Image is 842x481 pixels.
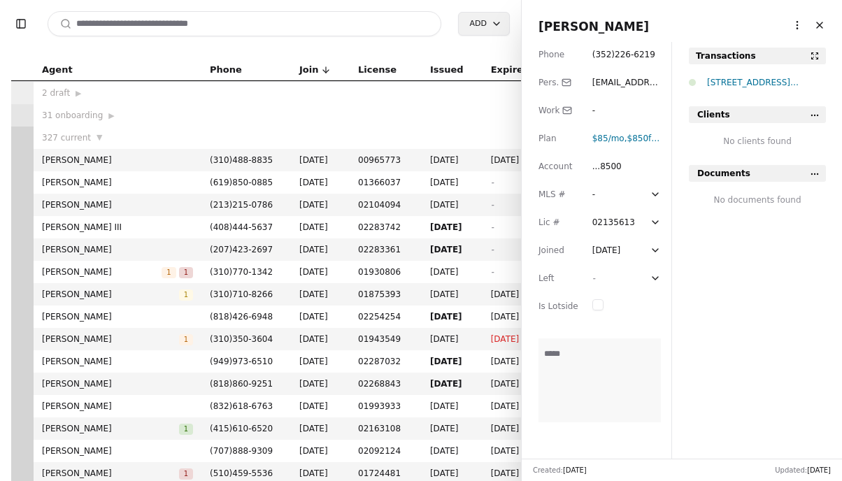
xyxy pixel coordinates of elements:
span: [DATE] [430,287,474,301]
span: License [358,62,397,78]
span: ( 310 ) 488 - 8835 [210,155,273,165]
span: Phone [210,62,242,78]
span: [PERSON_NAME] [42,444,193,458]
span: 327 current [42,131,91,145]
span: [DATE] [491,287,540,301]
span: [DATE] [299,422,341,436]
span: [DATE] [299,243,341,257]
span: [PERSON_NAME] [42,175,193,189]
span: - [592,273,595,283]
span: ( 310 ) 770 - 1342 [210,267,273,277]
span: [DATE] [430,399,474,413]
span: - [491,267,494,277]
span: , [592,134,627,143]
span: [DATE] [299,354,341,368]
span: 01930806 [358,265,413,279]
span: 1 [179,334,193,345]
span: 1 [179,267,193,278]
span: [DATE] [299,444,341,458]
span: [DATE] [299,287,341,301]
div: [DATE] [592,243,621,257]
span: [PERSON_NAME] [42,287,179,301]
span: [DATE] [299,175,341,189]
span: ( 818 ) 860 - 9251 [210,379,273,389]
span: 01993933 [358,399,413,413]
span: [DATE] [299,198,341,212]
span: 02092124 [358,444,413,458]
span: [DATE] [430,444,474,458]
div: Is Lotside [538,299,578,313]
span: [DATE] [807,466,831,474]
span: Clients [697,108,730,122]
div: - [592,187,618,201]
span: Documents [697,166,750,180]
span: ( 408 ) 444 - 5637 [210,222,273,232]
span: 02283361 [358,243,413,257]
div: 31 onboarding [42,108,193,122]
span: ( 510 ) 459 - 5536 [210,468,273,478]
span: [DATE] [299,377,341,391]
span: [PERSON_NAME] [538,20,649,34]
span: ( 832 ) 618 - 6763 [210,401,273,411]
div: Updated: [775,465,831,475]
div: Account [538,159,578,173]
div: Work [538,103,578,117]
span: [PERSON_NAME] [42,466,179,480]
span: Agent [42,62,73,78]
span: [DATE] [299,265,341,279]
button: Add [458,12,510,36]
span: [DATE] [299,153,341,167]
span: [DATE] [430,265,474,279]
span: [DATE] [491,153,540,167]
div: Transactions [696,49,756,63]
span: [DATE] [430,153,474,167]
span: 1 [179,468,193,480]
span: [DATE] [491,310,540,324]
div: [STREET_ADDRESS][PERSON_NAME] [707,76,826,89]
span: 02254254 [358,310,413,324]
div: Created: [533,465,587,475]
span: 02287032 [358,354,413,368]
span: [DATE] [299,220,341,234]
div: ...8500 [592,159,622,173]
div: 2 draft [42,86,193,100]
span: ( 415 ) 610 - 6520 [210,424,273,433]
span: [DATE] [430,354,474,368]
button: 1 [162,265,176,279]
div: - [592,103,618,117]
span: [DATE] [430,332,474,346]
span: [DATE] [491,444,540,458]
div: Plan [538,131,578,145]
div: No clients found [689,134,826,148]
span: ( 310 ) 710 - 8266 [210,289,273,299]
span: [PERSON_NAME] [42,265,162,279]
div: 02135613 [592,215,635,229]
span: [DATE] [299,332,341,346]
button: 1 [179,265,193,279]
div: Lic # [538,215,578,229]
span: [PERSON_NAME] [42,377,193,391]
span: - [491,245,494,254]
span: 01875393 [358,287,413,301]
span: [DATE] [299,310,341,324]
span: Issued [430,62,464,78]
span: 02163108 [358,422,413,436]
span: [DATE] [299,466,341,480]
span: [DATE] [491,466,540,480]
span: [DATE] [491,399,540,413]
span: - [491,222,494,232]
span: [PERSON_NAME] [42,332,179,346]
span: [DATE] [491,377,540,391]
span: [DATE] [430,310,474,324]
span: 01943549 [358,332,413,346]
span: [DATE] [430,466,474,480]
span: 02104094 [358,198,413,212]
div: Phone [538,48,578,62]
div: Pers. [538,76,578,89]
span: 02283742 [358,220,413,234]
span: ▶ [76,87,81,100]
span: [DATE] [491,422,540,436]
span: [DATE] [430,198,474,212]
span: [DATE] [491,354,540,368]
div: Left [538,271,578,285]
